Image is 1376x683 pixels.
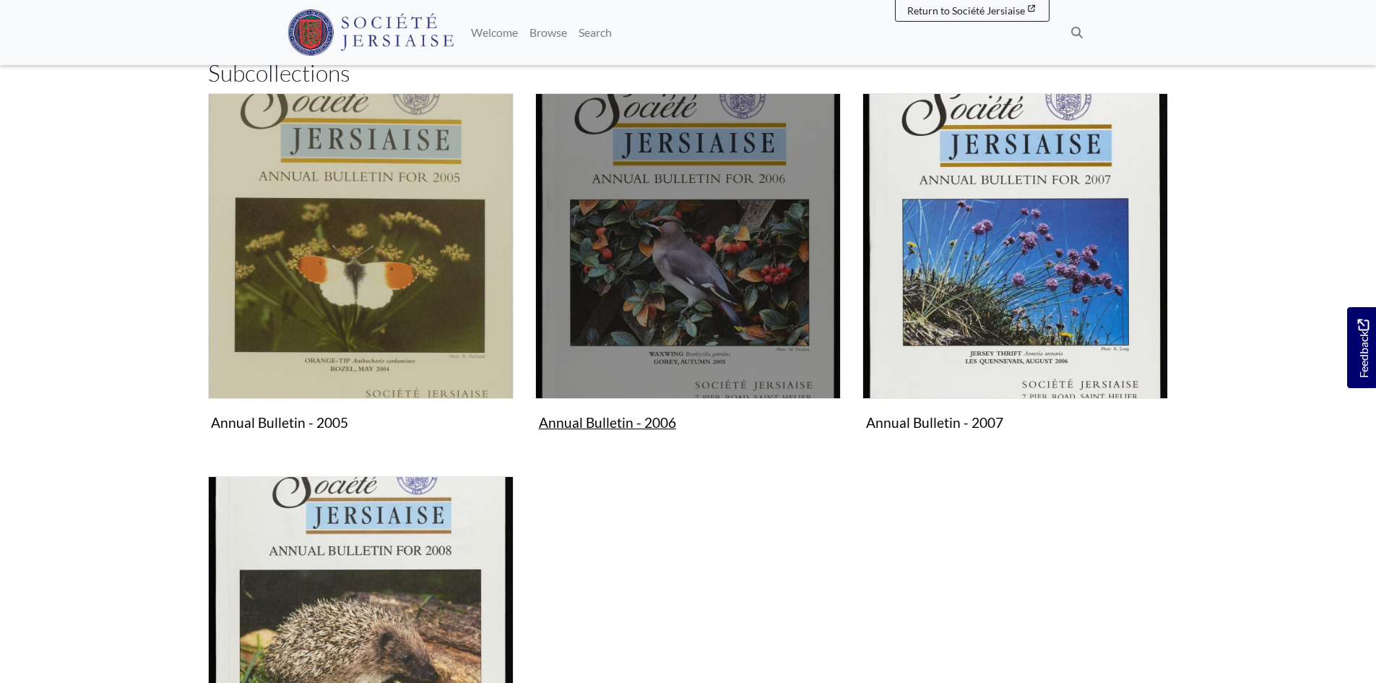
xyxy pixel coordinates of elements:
h2: Subcollections [208,59,1169,87]
img: Annual Bulletin - 2005 [208,93,514,399]
div: Subcollection [524,93,852,459]
a: Annual Bulletin - 2007 Annual Bulletin - 2007 [862,93,1168,437]
a: Would you like to provide feedback? [1347,307,1376,388]
a: Annual Bulletin - 2005 Annual Bulletin - 2005 [208,93,514,437]
img: Annual Bulletin - 2006 [535,93,841,399]
span: Feedback [1354,319,1372,378]
a: Browse [524,18,573,47]
div: Subcollection [197,93,524,459]
img: Annual Bulletin - 2007 [862,93,1168,399]
img: Société Jersiaise [287,9,454,56]
a: Search [573,18,618,47]
div: Subcollection [852,93,1179,459]
a: Annual Bulletin - 2006 Annual Bulletin - 2006 [535,93,841,437]
a: Société Jersiaise logo [287,6,454,59]
a: Welcome [465,18,524,47]
span: Return to Société Jersiaise [907,4,1025,17]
